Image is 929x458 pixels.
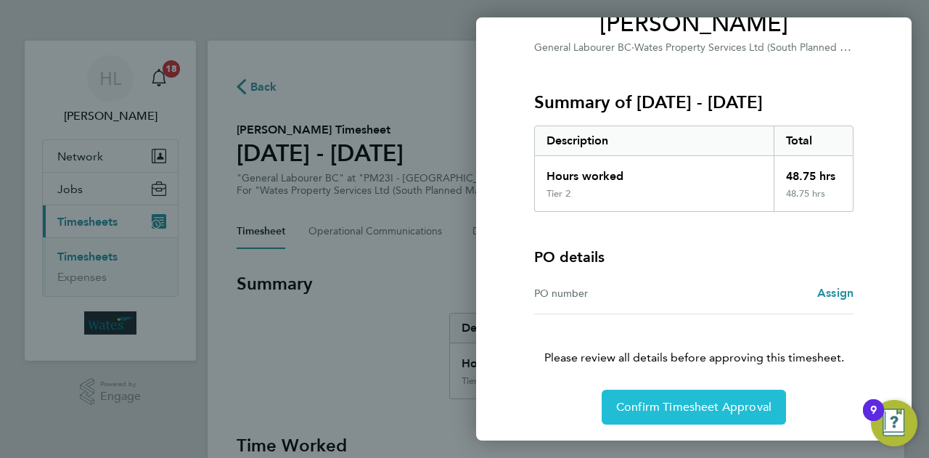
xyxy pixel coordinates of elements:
div: 48.75 hrs [774,156,854,188]
span: [PERSON_NAME] [534,9,854,38]
span: Assign [817,286,854,300]
span: Wates Property Services Ltd (South Planned Maintenance) [634,40,902,54]
div: PO number [534,285,694,302]
p: Please review all details before approving this timesheet. [517,314,871,367]
div: Total [774,126,854,155]
button: Open Resource Center, 9 new notifications [871,400,917,446]
div: 48.75 hrs [774,188,854,211]
h3: Summary of [DATE] - [DATE] [534,91,854,114]
div: 9 [870,410,877,429]
div: Summary of 27 Sep - 03 Oct 2025 [534,126,854,212]
span: Confirm Timesheet Approval [616,400,772,414]
span: · [631,41,634,54]
a: Assign [817,285,854,302]
div: Description [535,126,774,155]
div: Hours worked [535,156,774,188]
div: Tier 2 [547,188,570,200]
button: Confirm Timesheet Approval [602,390,786,425]
span: General Labourer BC [534,41,631,54]
h4: PO details [534,247,605,267]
